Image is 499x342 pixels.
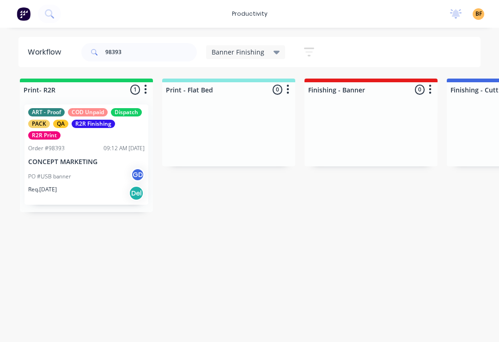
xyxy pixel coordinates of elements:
input: Search for orders... [105,43,197,61]
div: QA [53,120,68,128]
div: COD Unpaid [68,108,108,116]
p: CONCEPT MARKETING [28,158,145,166]
span: BF [475,10,482,18]
div: productivity [227,7,272,21]
div: R2R Print [28,131,61,140]
div: R2R Finishing [72,120,115,128]
p: PO #USB banner [28,172,71,181]
div: ART - Proof [28,108,65,116]
div: 09:12 AM [DATE] [103,144,145,153]
div: Del [129,186,144,201]
img: Factory [17,7,30,21]
div: Workflow [28,47,66,58]
div: ART - ProofCOD UnpaidDispatchPACKQAR2R FinishingR2R PrintOrder #9839309:12 AM [DATE]CONCEPT MARKE... [24,104,148,205]
span: Banner Finishing [212,47,264,57]
div: PACK [28,120,50,128]
div: GD [131,168,145,182]
p: Req. [DATE] [28,185,57,194]
div: Order #98393 [28,144,65,153]
div: Dispatch [111,108,142,116]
